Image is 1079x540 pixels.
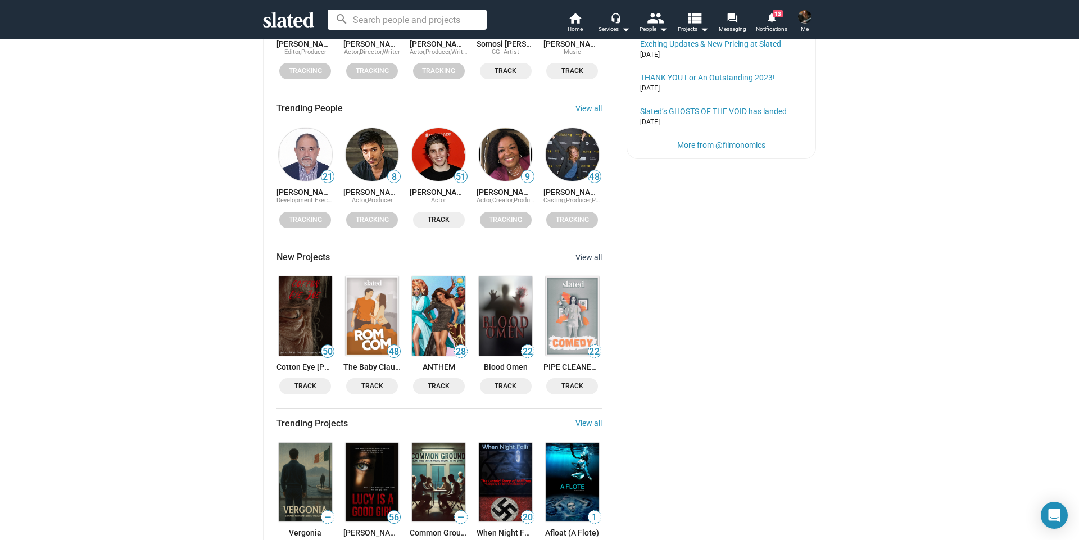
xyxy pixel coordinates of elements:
span: Tracking [353,65,391,77]
button: Track [413,212,465,228]
span: 56 [388,512,400,523]
button: Tracking [279,212,331,228]
button: Track [546,378,598,394]
button: Services [595,11,634,36]
span: 13 [773,10,783,17]
button: Tracking [480,212,532,228]
span: Producer, [514,197,539,204]
span: Producer, [425,48,451,56]
span: 28 [455,346,467,357]
a: ANTHEM [410,362,468,371]
span: Track [487,65,525,77]
div: Services [599,22,630,36]
a: The Baby Clause [343,362,401,371]
mat-icon: arrow_drop_down [697,22,711,36]
a: [PERSON_NAME] [543,188,601,197]
button: Track [413,378,465,394]
a: PIPE CLEANER BOY [543,274,601,357]
a: Blood Omen [477,362,534,371]
span: Actor, [344,48,360,56]
img: Cotton Eye Joe [279,276,332,355]
img: ANTHEM [412,276,465,355]
span: Producer, [566,197,592,204]
mat-icon: notifications [766,12,777,22]
img: Common Ground [412,443,465,521]
span: Track [286,380,324,392]
span: 8 [388,171,400,183]
span: Tracking [286,65,324,77]
a: [PERSON_NAME] [477,188,534,197]
img: Vergonia [279,443,332,521]
button: Tracking [413,63,465,79]
img: Lukas Gage [412,128,465,181]
a: [PERSON_NAME] [543,39,601,48]
img: AlgeRita Wynn [479,128,532,181]
mat-icon: view_list [686,10,702,26]
a: More from @filmonomics [677,140,765,149]
a: Messaging [713,11,752,36]
a: Somosi [PERSON_NAME] [477,39,534,48]
span: Track [553,65,591,77]
img: Mike Hall [798,10,811,24]
span: Tracking [420,65,458,77]
a: Cotton Eye Joe [276,274,334,357]
span: Track [487,380,525,392]
input: Search people and projects [328,10,487,30]
span: Projects [678,22,709,36]
a: [PERSON_NAME] [410,188,468,197]
span: 22 [588,346,601,357]
a: Common Ground [410,528,468,537]
span: Creator, [492,197,514,204]
a: When Night Falls [477,441,534,524]
span: Track [420,380,458,392]
a: The Baby Clause [343,274,401,357]
img: The Baby Clause [346,276,399,355]
span: Tracking [553,214,591,226]
span: Notifications [756,22,787,36]
button: Track [480,63,532,79]
mat-icon: headset_mic [610,12,620,22]
img: Kevin Kreider [346,128,399,181]
mat-icon: forum [727,12,737,23]
img: Karri Miles [546,128,599,181]
span: Tracking [286,214,324,226]
button: Mike HallMe [791,8,818,37]
a: Common Ground [410,441,468,524]
div: THANK YOU For An Outstanding 2023! [640,73,803,82]
a: [PERSON_NAME] [410,39,468,48]
div: [DATE] [640,51,803,60]
span: Producer [368,197,393,204]
a: View all [575,104,602,113]
a: Cotton Eye [PERSON_NAME] [276,362,334,371]
span: Track [353,380,391,392]
button: Track [480,378,532,394]
button: Tracking [546,212,598,228]
span: 20 [522,512,534,523]
div: Open Intercom Messenger [1041,502,1068,529]
span: Me [801,22,809,36]
mat-icon: arrow_drop_down [656,22,670,36]
span: Producer [301,48,327,56]
span: 21 [321,171,334,183]
span: CGI Artist [492,48,519,56]
div: [DATE] [640,118,803,127]
button: Track [346,378,398,394]
button: Track [279,378,331,394]
span: 1 [588,512,601,523]
a: Slated’s GHOSTS OF THE VOID has landed [640,107,803,116]
span: Music [564,48,581,56]
span: Writer [451,48,469,56]
div: People [640,22,668,36]
a: Exciting Updates & New Pricing at Slated [640,39,803,48]
span: Home [568,22,583,36]
span: Actor, [352,197,368,204]
a: [PERSON_NAME] [343,39,401,48]
span: 9 [522,171,534,183]
span: Actor, [410,48,425,56]
a: Vergonia [276,528,334,537]
span: Track [420,214,458,226]
span: Trending People [276,102,343,114]
a: [PERSON_NAME] [276,188,334,197]
span: Trending Projects [276,418,348,429]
